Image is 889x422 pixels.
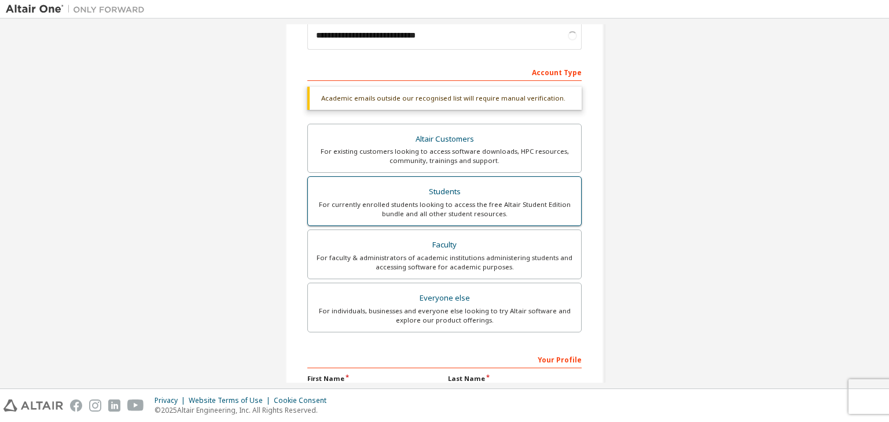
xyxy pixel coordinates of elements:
[155,405,333,415] p: © 2025 Altair Engineering, Inc. All Rights Reserved.
[70,399,82,412] img: facebook.svg
[108,399,120,412] img: linkedin.svg
[315,200,574,219] div: For currently enrolled students looking to access the free Altair Student Edition bundle and all ...
[307,62,582,81] div: Account Type
[315,131,574,147] div: Altair Customers
[307,87,582,110] div: Academic emails outside our recognised list will require manual verification.
[6,3,150,15] img: Altair One
[189,396,274,405] div: Website Terms of Use
[315,306,574,325] div: For individuals, businesses and everyone else looking to try Altair software and explore our prod...
[89,399,101,412] img: instagram.svg
[315,184,574,200] div: Students
[448,374,582,383] label: Last Name
[307,374,441,383] label: First Name
[127,399,144,412] img: youtube.svg
[307,350,582,368] div: Your Profile
[3,399,63,412] img: altair_logo.svg
[274,396,333,405] div: Cookie Consent
[315,147,574,165] div: For existing customers looking to access software downloads, HPC resources, community, trainings ...
[315,253,574,272] div: For faculty & administrators of academic institutions administering students and accessing softwa...
[155,396,189,405] div: Privacy
[315,237,574,253] div: Faculty
[315,290,574,306] div: Everyone else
